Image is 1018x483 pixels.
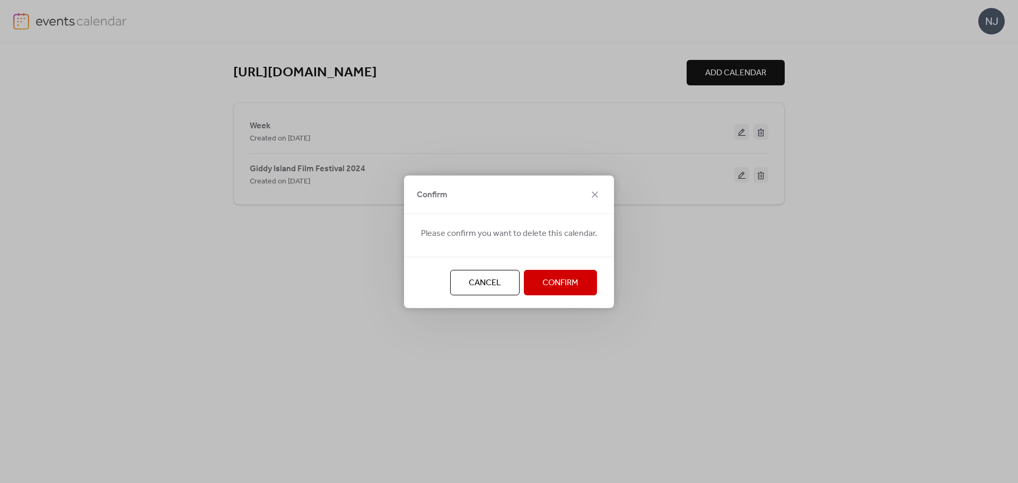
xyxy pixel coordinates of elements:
button: Cancel [450,270,520,295]
span: Confirm [542,277,578,289]
span: Please confirm you want to delete this calendar. [421,227,597,240]
button: Confirm [524,270,597,295]
span: Confirm [417,189,447,201]
span: Cancel [469,277,501,289]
